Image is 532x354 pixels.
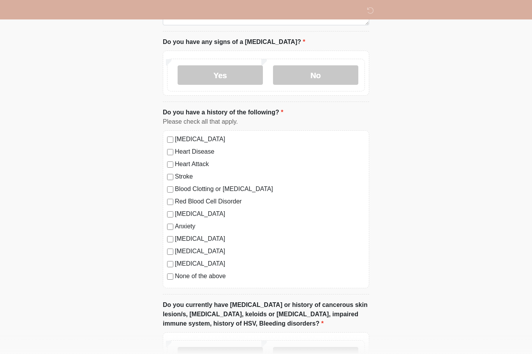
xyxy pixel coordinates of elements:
input: [MEDICAL_DATA] [167,137,173,143]
input: Heart Attack [167,161,173,168]
label: Do you currently have [MEDICAL_DATA] or history of cancerous skin lesion/s, [MEDICAL_DATA], keloi... [163,300,369,328]
label: Blood Clotting or [MEDICAL_DATA] [175,184,365,194]
label: Red Blood Cell Disorder [175,197,365,206]
label: None of the above [175,272,365,281]
label: [MEDICAL_DATA] [175,259,365,268]
input: Red Blood Cell Disorder [167,199,173,205]
input: Heart Disease [167,149,173,155]
input: Blood Clotting or [MEDICAL_DATA] [167,186,173,193]
img: DM Studio Logo [155,6,165,16]
label: [MEDICAL_DATA] [175,209,365,219]
label: Anxiety [175,222,365,231]
input: [MEDICAL_DATA] [167,236,173,242]
label: No [273,65,358,85]
input: None of the above [167,273,173,280]
input: [MEDICAL_DATA] [167,211,173,217]
input: Anxiety [167,224,173,230]
label: [MEDICAL_DATA] [175,247,365,256]
label: Heart Disease [175,147,365,156]
div: Please check all that apply. [163,117,369,126]
label: Do you have a history of the following? [163,108,283,117]
label: Do you have any signs of a [MEDICAL_DATA]? [163,37,305,47]
label: Yes [178,65,263,85]
input: Stroke [167,174,173,180]
label: Stroke [175,172,365,181]
label: [MEDICAL_DATA] [175,135,365,144]
label: Heart Attack [175,159,365,169]
input: [MEDICAL_DATA] [167,261,173,267]
label: [MEDICAL_DATA] [175,234,365,244]
input: [MEDICAL_DATA] [167,249,173,255]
